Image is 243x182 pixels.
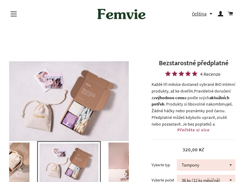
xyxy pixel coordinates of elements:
[184,95,209,100] span: a podle svých
[152,58,235,68] h1: Bezstarostné předplatné
[177,127,210,133] span: Přečtěte si více
[183,147,204,153] span: 320,00 Kč
[156,95,184,100] b: výhodnou cenu
[164,101,165,107] span: .
[192,10,216,18] button: čeština
[152,162,177,168] label: Vyberte typ
[9,61,129,141] img: TER06153_nahled_55e4d994-aa26-4205-95cb-2843203b3a89_800x.jpg
[152,81,235,134] p: Každé tři měsíce dostaneš vybrané BIO intimní produkty, až ke dveřím. Produkty si libovolně nakom...
[200,72,221,76] div: 4 Recenze
[152,88,231,100] span: Pravidelné doručení za
[94,5,149,23] img: Femvie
